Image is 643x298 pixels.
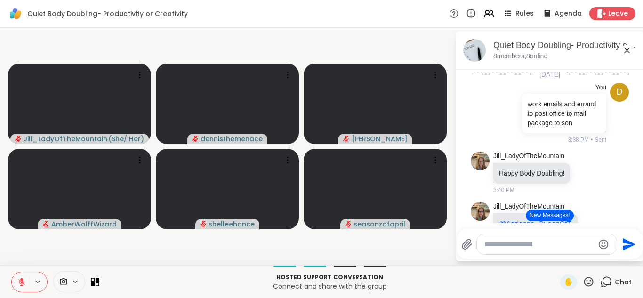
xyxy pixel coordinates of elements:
p: Connect and share with the group [105,282,555,291]
h4: You [595,83,606,92]
a: Jill_LadyOfTheMountain [493,202,564,211]
button: Send [617,234,638,255]
span: audio-muted [200,221,207,227]
span: Chat [615,277,632,287]
p: 8 members, 8 online [493,52,547,61]
span: AmberWolffWizard [51,219,117,229]
span: audio-muted [192,136,199,142]
button: Emoji picker [598,239,609,250]
span: 3:38 PM [568,136,589,144]
span: audio-muted [345,221,352,227]
span: audio-muted [15,136,22,142]
img: https://sharewell-space-live.sfo3.digitaloceanspaces.com/user-generated/2564abe4-c444-4046-864b-7... [471,202,490,221]
span: [PERSON_NAME] [352,134,408,144]
span: • [591,136,593,144]
p: Hosted support conversation [105,273,555,282]
span: Jill_LadyOfTheMountain [24,134,107,144]
p: Happy Body Doubling! [499,169,564,178]
div: Quiet Body Doubling- Productivity or Creativity, [DATE] [493,40,636,51]
span: d [617,86,623,98]
span: audio-muted [343,136,350,142]
span: dennisthemenace [201,134,263,144]
span: @Adrienne_QueenOfTheDawn [499,219,571,237]
span: Rules [515,9,534,18]
span: Agenda [555,9,582,18]
span: 3:40 PM [493,186,514,194]
span: [DATE] [534,70,566,79]
img: Quiet Body Doubling- Productivity or Creativity, Sep 10 [463,39,486,62]
span: Leave [608,9,628,18]
span: ( She/ Her ) [108,134,144,144]
span: shelleehance [209,219,255,229]
a: Jill_LadyOfTheMountain [493,152,564,161]
img: https://sharewell-space-live.sfo3.digitaloceanspaces.com/user-generated/2564abe4-c444-4046-864b-7... [471,152,490,170]
span: Sent [595,136,606,144]
span: audio-muted [43,221,49,227]
span: seasonzofapril [354,219,405,229]
span: Quiet Body Doubling- Productivity or Creativity [27,9,188,18]
textarea: Type your message [484,240,594,249]
span: ✋ [564,276,573,288]
button: New Messages! [526,210,573,221]
p: work emails and errand to post office to mail package to son [528,99,601,128]
img: ShareWell Logomark [8,6,24,22]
